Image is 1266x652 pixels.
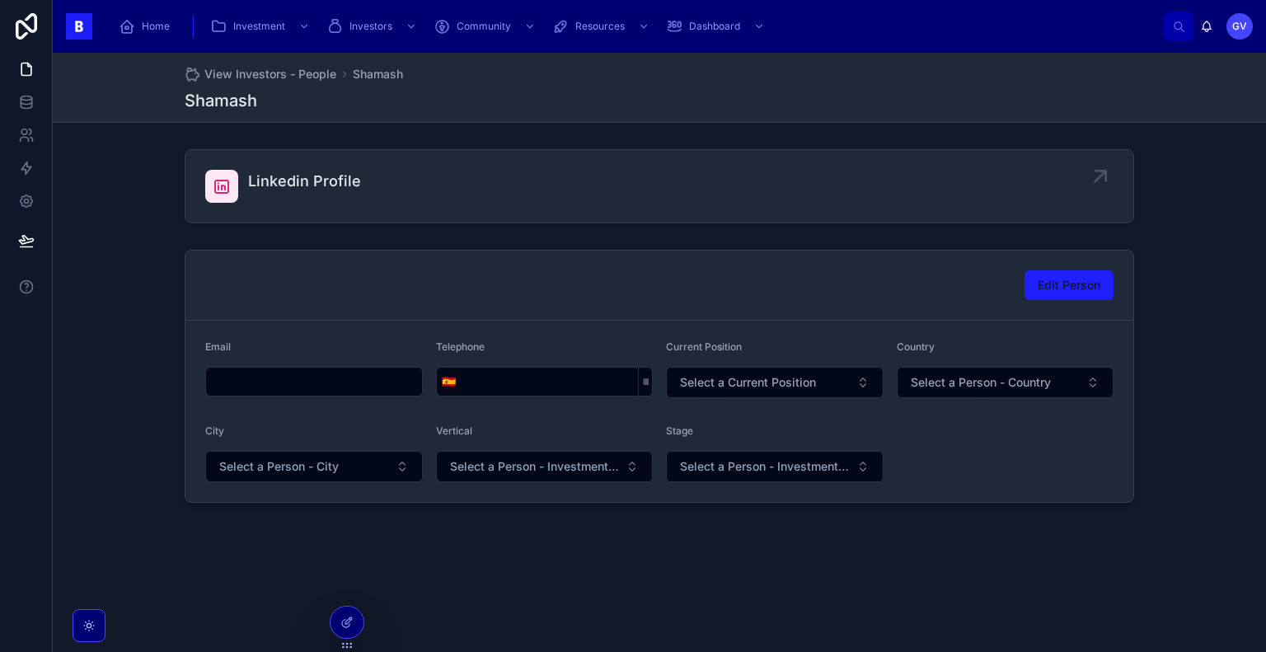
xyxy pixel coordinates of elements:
[205,425,224,437] span: City
[666,367,884,398] button: Select Button
[437,367,461,396] button: Select Button
[436,425,472,437] span: Vertical
[219,458,339,475] span: Select a Person - City
[436,340,485,353] span: Telephone
[442,373,456,390] span: 🇪🇸
[204,66,336,82] span: View Investors - People
[105,8,1164,45] div: scrollable content
[1025,270,1114,300] button: Edit Person
[689,20,740,33] span: Dashboard
[248,170,361,193] span: Linkedin Profile
[680,374,816,391] span: Select a Current Position
[349,20,392,33] span: Investors
[547,12,658,41] a: Resources
[185,66,336,82] a: View Investors - People
[897,340,935,353] span: Country
[142,20,170,33] span: Home
[436,451,654,482] button: Select Button
[1038,277,1100,293] span: Edit Person
[205,340,231,353] span: Email
[205,451,423,482] button: Select Button
[661,12,773,41] a: Dashboard
[666,451,884,482] button: Select Button
[1232,20,1247,33] span: GV
[353,66,403,82] a: Shamash
[575,20,625,33] span: Resources
[185,89,257,112] h1: Shamash
[666,340,742,353] span: Current Position
[321,12,425,41] a: Investors
[205,12,318,41] a: Investment
[666,425,693,437] span: Stage
[114,12,181,41] a: Home
[233,20,285,33] span: Investment
[897,367,1114,398] button: Select Button
[457,20,511,33] span: Community
[185,150,1133,223] a: Linkedin Profile
[66,13,92,40] img: App logo
[680,458,850,475] span: Select a Person - Investment Stage
[911,374,1051,391] span: Select a Person - Country
[429,12,544,41] a: Community
[450,458,620,475] span: Select a Person - Investment Vertical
